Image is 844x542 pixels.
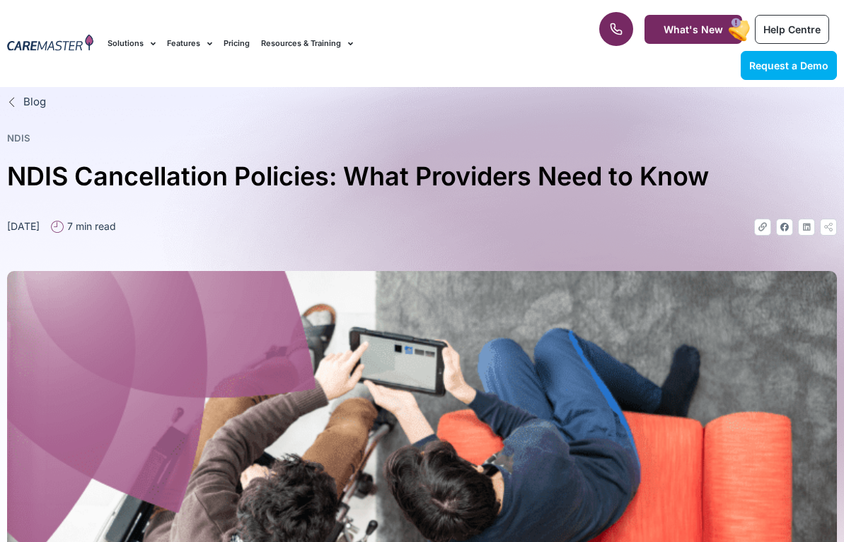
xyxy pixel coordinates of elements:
[167,20,212,67] a: Features
[664,23,723,35] span: What's New
[7,156,837,197] h1: NDIS Cancellation Policies: What Providers Need to Know
[64,219,116,233] span: 7 min read
[108,20,156,67] a: Solutions
[755,15,829,44] a: Help Centre
[7,220,40,232] time: [DATE]
[108,20,538,67] nav: Menu
[261,20,353,67] a: Resources & Training
[763,23,821,35] span: Help Centre
[7,34,93,53] img: CareMaster Logo
[741,51,837,80] a: Request a Demo
[20,94,46,110] span: Blog
[224,20,250,67] a: Pricing
[7,94,837,110] a: Blog
[7,132,30,144] a: NDIS
[644,15,742,44] a: What's New
[749,59,828,71] span: Request a Demo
